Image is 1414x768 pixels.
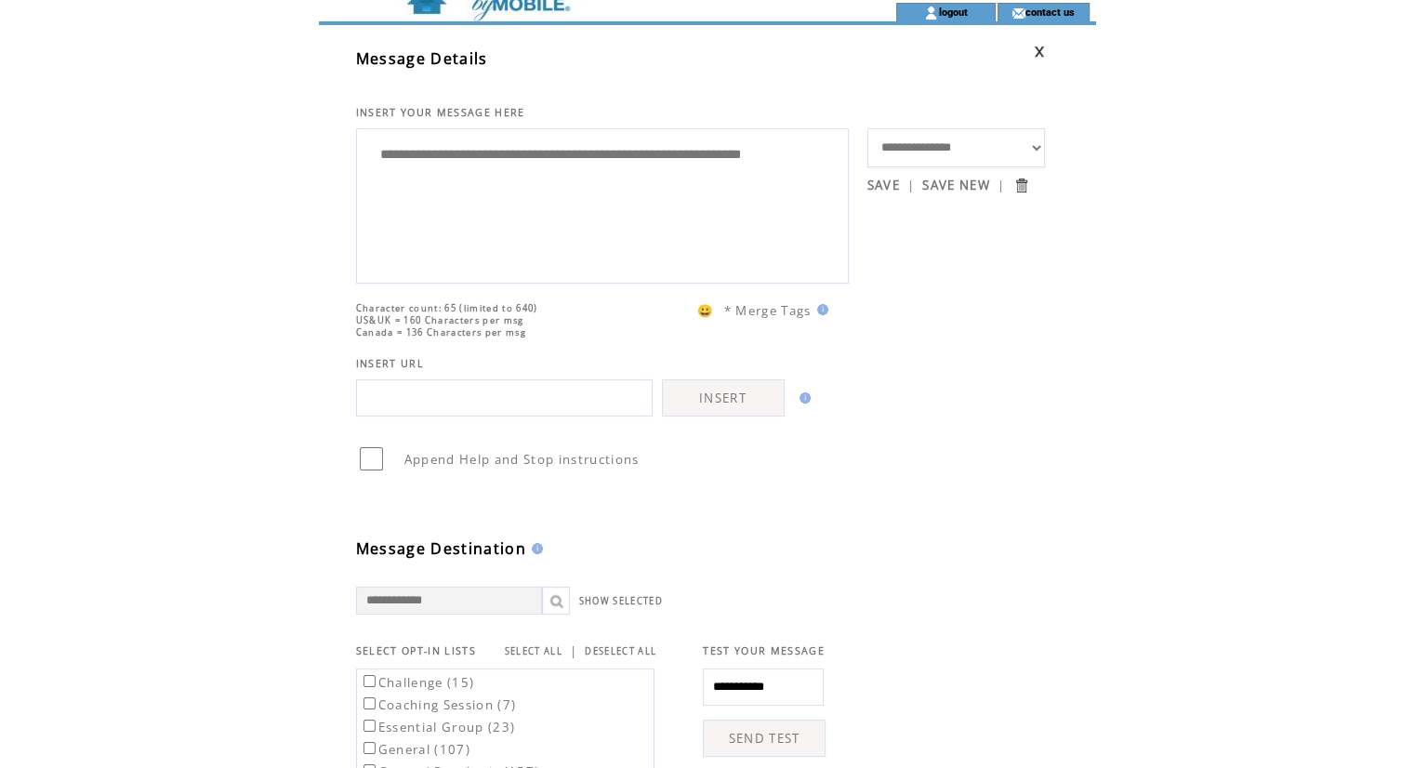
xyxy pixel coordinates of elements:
span: Character count: 65 (limited to 640) [356,302,538,314]
a: SAVE NEW [922,177,990,193]
input: Coaching Session (7) [363,697,376,709]
span: Canada = 136 Characters per msg [356,326,526,338]
label: Essential Group (23) [360,719,516,735]
span: 😀 [697,302,714,319]
span: INSERT URL [356,357,424,370]
a: contact us [1025,6,1075,18]
input: Submit [1012,177,1030,194]
a: DESELECT ALL [585,645,656,657]
a: SAVE [867,177,900,193]
a: SELECT ALL [505,645,562,657]
input: General (107) [363,742,376,754]
span: SELECT OPT-IN LISTS [356,644,476,657]
img: account_icon.gif [924,6,938,20]
img: help.gif [526,543,543,554]
img: help.gif [794,392,811,404]
input: Challenge (15) [363,675,376,687]
span: | [998,177,1005,193]
img: contact_us_icon.gif [1011,6,1025,20]
span: Message Details [356,48,488,69]
span: TEST YOUR MESSAGE [703,644,825,657]
label: Coaching Session (7) [360,696,517,713]
label: General (107) [360,741,470,758]
a: INSERT [662,379,785,417]
span: | [907,177,915,193]
span: * Merge Tags [724,302,812,319]
span: INSERT YOUR MESSAGE HERE [356,106,525,119]
a: logout [938,6,967,18]
span: Message Destination [356,538,526,559]
span: US&UK = 160 Characters per msg [356,314,524,326]
label: Challenge (15) [360,674,475,691]
span: | [570,642,577,659]
a: SEND TEST [703,720,826,757]
img: help.gif [812,304,828,315]
input: Essential Group (23) [363,720,376,732]
a: SHOW SELECTED [579,595,663,607]
span: Append Help and Stop instructions [404,451,640,468]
